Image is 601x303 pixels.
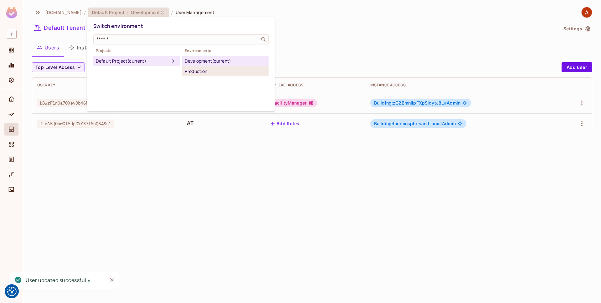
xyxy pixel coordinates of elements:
span: Switch environment [93,23,143,29]
div: Production [185,68,266,75]
button: Close [107,275,116,285]
span: Environments [182,48,269,53]
div: Development (current) [185,57,266,65]
span: Projects [93,48,180,53]
button: Consent Preferences [7,287,17,296]
div: User updated successfully [26,276,90,284]
div: Default Project (current) [96,57,170,65]
img: Revisit consent button [7,287,17,296]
